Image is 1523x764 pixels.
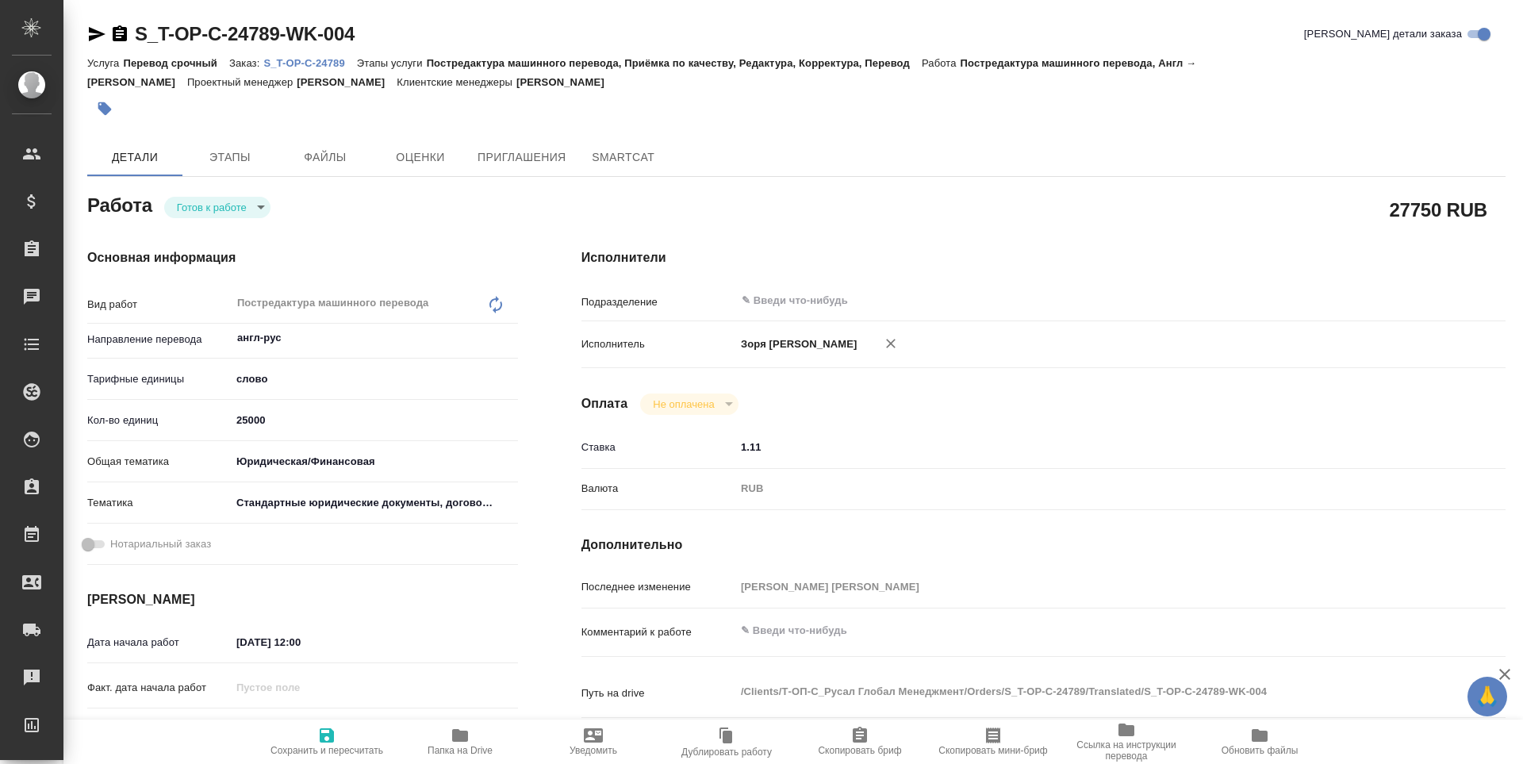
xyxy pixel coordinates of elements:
[1467,677,1507,716] button: 🙏
[192,148,268,167] span: Этапы
[263,57,356,69] p: S_T-OP-C-24789
[287,148,363,167] span: Файлы
[1420,299,1423,302] button: Open
[581,294,735,310] p: Подразделение
[581,624,735,640] p: Комментарий к работе
[478,148,566,167] span: Приглашения
[740,291,1371,310] input: ✎ Введи что-нибудь
[581,336,735,352] p: Исполнитель
[585,148,662,167] span: SmartCat
[660,720,793,764] button: Дублировать работу
[87,371,231,387] p: Тарифные единицы
[231,631,370,654] input: ✎ Введи что-нибудь
[87,495,231,511] p: Тематика
[87,590,518,609] h4: [PERSON_NAME]
[87,635,231,651] p: Дата начала работ
[735,575,1429,598] input: Пустое поле
[270,745,383,756] span: Сохранить и пересчитать
[110,536,211,552] span: Нотариальный заказ
[87,297,231,313] p: Вид работ
[1474,680,1501,713] span: 🙏
[581,440,735,455] p: Ставка
[123,57,229,69] p: Перевод срочный
[509,336,512,340] button: Open
[1060,720,1193,764] button: Ссылка на инструкции перевода
[873,326,908,361] button: Удалить исполнителя
[648,397,719,411] button: Не оплачена
[357,57,427,69] p: Этапы услуги
[581,685,735,701] p: Путь на drive
[231,409,518,432] input: ✎ Введи что-нибудь
[427,57,922,69] p: Постредактура машинного перевода, Приёмка по качеству, Редактура, Корректура, Перевод
[229,57,263,69] p: Заказ:
[1193,720,1326,764] button: Обновить файлы
[297,76,397,88] p: [PERSON_NAME]
[87,413,231,428] p: Кол-во единиц
[570,745,617,756] span: Уведомить
[97,148,173,167] span: Детали
[428,745,493,756] span: Папка на Drive
[231,676,370,699] input: Пустое поле
[640,394,738,415] div: Готов к работе
[735,336,857,352] p: Зоря [PERSON_NAME]
[735,436,1429,459] input: ✎ Введи что-нибудь
[87,91,122,126] button: Добавить тэг
[397,76,516,88] p: Клиентские менеджеры
[681,747,772,758] span: Дублировать работу
[87,332,231,347] p: Направление перевода
[581,481,735,497] p: Валюта
[1304,26,1462,42] span: [PERSON_NAME] детали заказа
[1069,739,1183,762] span: Ссылка на инструкции перевода
[938,745,1047,756] span: Скопировать мини-бриф
[735,678,1429,705] textarea: /Clients/Т-ОП-С_Русал Глобал Менеджмент/Orders/S_T-OP-C-24789/Translated/S_T-OP-C-24789-WK-004
[231,489,518,516] div: Стандартные юридические документы, договоры, уставы
[231,717,370,740] input: ✎ Введи что-нибудь
[581,248,1506,267] h4: Исполнители
[1222,745,1299,756] span: Обновить файлы
[135,23,355,44] a: S_T-OP-C-24789-WK-004
[187,76,297,88] p: Проектный менеджер
[172,201,251,214] button: Готов к работе
[260,720,393,764] button: Сохранить и пересчитать
[231,366,518,393] div: слово
[581,536,1506,555] h4: Дополнительно
[516,76,616,88] p: [PERSON_NAME]
[110,25,129,44] button: Скопировать ссылку
[793,720,926,764] button: Скопировать бриф
[1389,196,1487,223] h2: 27750 RUB
[581,579,735,595] p: Последнее изменение
[581,394,628,413] h4: Оплата
[231,448,518,475] div: Юридическая/Финансовая
[818,745,901,756] span: Скопировать бриф
[87,248,518,267] h4: Основная информация
[922,57,961,69] p: Работа
[926,720,1060,764] button: Скопировать мини-бриф
[87,57,123,69] p: Услуга
[382,148,458,167] span: Оценки
[87,25,106,44] button: Скопировать ссылку для ЯМессенджера
[164,197,270,218] div: Готов к работе
[87,190,152,218] h2: Работа
[87,454,231,470] p: Общая тематика
[735,475,1429,502] div: RUB
[87,680,231,696] p: Факт. дата начала работ
[263,56,356,69] a: S_T-OP-C-24789
[527,720,660,764] button: Уведомить
[393,720,527,764] button: Папка на Drive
